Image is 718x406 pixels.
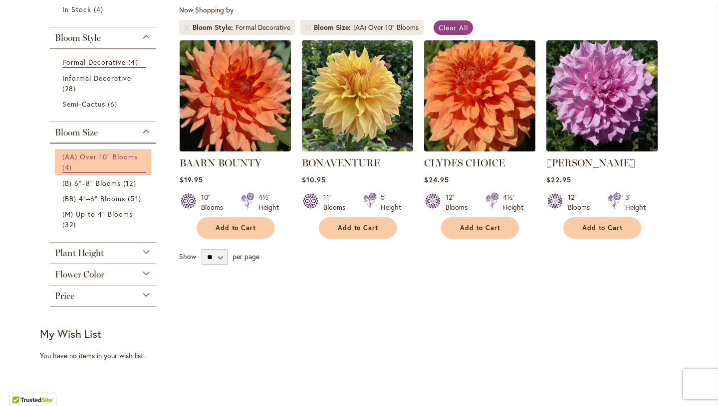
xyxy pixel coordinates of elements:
[62,151,147,173] a: (AA) Over 10" Blooms 4
[62,99,147,109] a: Semi-Cactus 6
[40,351,173,361] div: You have no items in your wish list.
[180,175,203,184] span: $19.95
[62,194,126,203] span: (BB) 4"–6" Blooms
[424,144,535,153] a: Clyde's Choice
[128,193,143,204] span: 51
[424,175,449,184] span: $24.95
[201,192,229,212] div: 10" Blooms
[434,20,473,35] a: Clear All
[582,224,623,232] span: Add to Cart
[55,269,104,280] span: Flower Color
[546,175,571,184] span: $22.95
[62,219,78,230] span: 32
[62,209,133,219] span: (M) Up to 4" Blooms
[233,252,259,261] span: per page
[314,22,353,32] span: Bloom Size
[302,144,413,153] a: Bonaventure
[62,73,147,94] a: Informal Decorative 28
[424,40,535,151] img: Clyde's Choice
[197,217,274,239] button: Add to Cart
[236,22,290,32] div: Formal Decorative
[381,192,401,212] div: 5' Height
[338,224,379,232] span: Add to Cart
[193,22,236,32] span: Bloom Style
[441,217,519,239] button: Add to Cart
[62,99,106,109] span: Semi-Cactus
[62,152,138,161] span: (AA) Over 10" Blooms
[180,40,291,151] img: Baarn Bounty
[546,40,658,151] img: Vera Seyfang
[179,5,234,14] span: Now Shopping by
[179,252,196,261] span: Show
[546,157,635,169] a: [PERSON_NAME]
[568,192,596,212] div: 12" Blooms
[62,83,78,94] span: 28
[62,178,121,188] span: (B) 6"–8" Blooms
[216,224,256,232] span: Add to Cart
[7,371,35,399] iframe: Launch Accessibility Center
[302,40,413,151] img: Bonaventure
[258,192,279,212] div: 4½' Height
[302,157,380,169] a: BONAVENTURE
[180,157,261,169] a: BAARN BOUNTY
[94,4,106,14] span: 4
[62,209,147,230] a: (M) Up to 4" Blooms 32
[353,22,419,32] div: (AA) Over 10" Blooms
[302,175,326,184] span: $10.95
[55,127,98,138] span: Bloom Size
[62,193,147,204] a: (BB) 4"–6" Blooms 51
[62,4,91,14] span: In Stock
[546,144,658,153] a: Vera Seyfang
[108,99,120,109] span: 6
[460,224,501,232] span: Add to Cart
[184,24,190,30] a: Remove Bloom Style Formal Decorative
[62,57,126,67] span: Formal Decorative
[123,178,138,188] span: 12
[62,162,74,172] span: 4
[319,217,397,239] button: Add to Cart
[625,192,646,212] div: 3' Height
[503,192,523,212] div: 4½' Height
[55,290,74,301] span: Price
[439,23,468,32] span: Clear All
[446,192,474,212] div: 12" Blooms
[62,57,147,68] a: Formal Decorative 4
[62,178,147,188] a: (B) 6"–8" Blooms 12
[180,144,291,153] a: Baarn Bounty
[55,32,101,43] span: Bloom Style
[128,57,140,67] span: 4
[55,248,104,259] span: Plant Height
[424,157,505,169] a: CLYDES CHOICE
[305,24,311,30] a: Remove Bloom Size (AA) Over 10" Blooms
[62,4,147,14] a: In Stock 4
[40,326,101,341] strong: My Wish List
[563,217,641,239] button: Add to Cart
[323,192,351,212] div: 11" Blooms
[62,73,132,83] span: Informal Decorative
